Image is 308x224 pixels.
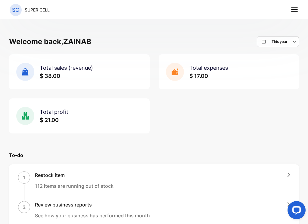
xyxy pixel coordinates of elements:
h1: Restock item [35,171,114,179]
span: Total expenses [189,65,228,71]
h1: Welcome back, ZAINAB [9,36,91,47]
p: SUPER CELL [25,7,50,13]
p: This year [272,39,288,44]
p: 2 [23,203,26,211]
span: $ 38.00 [40,73,60,79]
span: $ 21.00 [40,117,59,123]
span: Total sales (revenue) [40,65,93,71]
h1: Review business reports [35,201,150,208]
iframe: LiveChat chat widget [283,199,308,224]
p: To-do [9,152,299,159]
p: 1 [23,174,25,181]
span: Total profit [40,109,68,115]
p: 112 items are running out of stock [35,182,114,190]
button: This year [257,36,299,47]
span: $ 17.00 [189,73,208,79]
p: See how your business has performed this month [35,212,150,219]
p: SC [12,6,19,14]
